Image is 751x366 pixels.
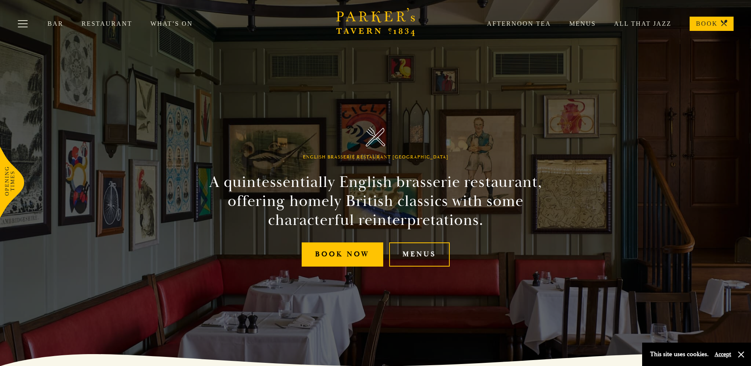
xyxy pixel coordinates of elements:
p: This site uses cookies. [650,349,709,360]
h2: A quintessentially English brasserie restaurant, offering homely British classics with some chara... [195,173,556,230]
button: Close and accept [737,351,745,358]
img: Parker's Tavern Brasserie Cambridge [366,127,385,147]
h1: English Brasserie Restaurant [GEOGRAPHIC_DATA] [303,154,449,160]
a: Book Now [302,242,383,267]
button: Accept [715,351,731,358]
a: Menus [389,242,450,267]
